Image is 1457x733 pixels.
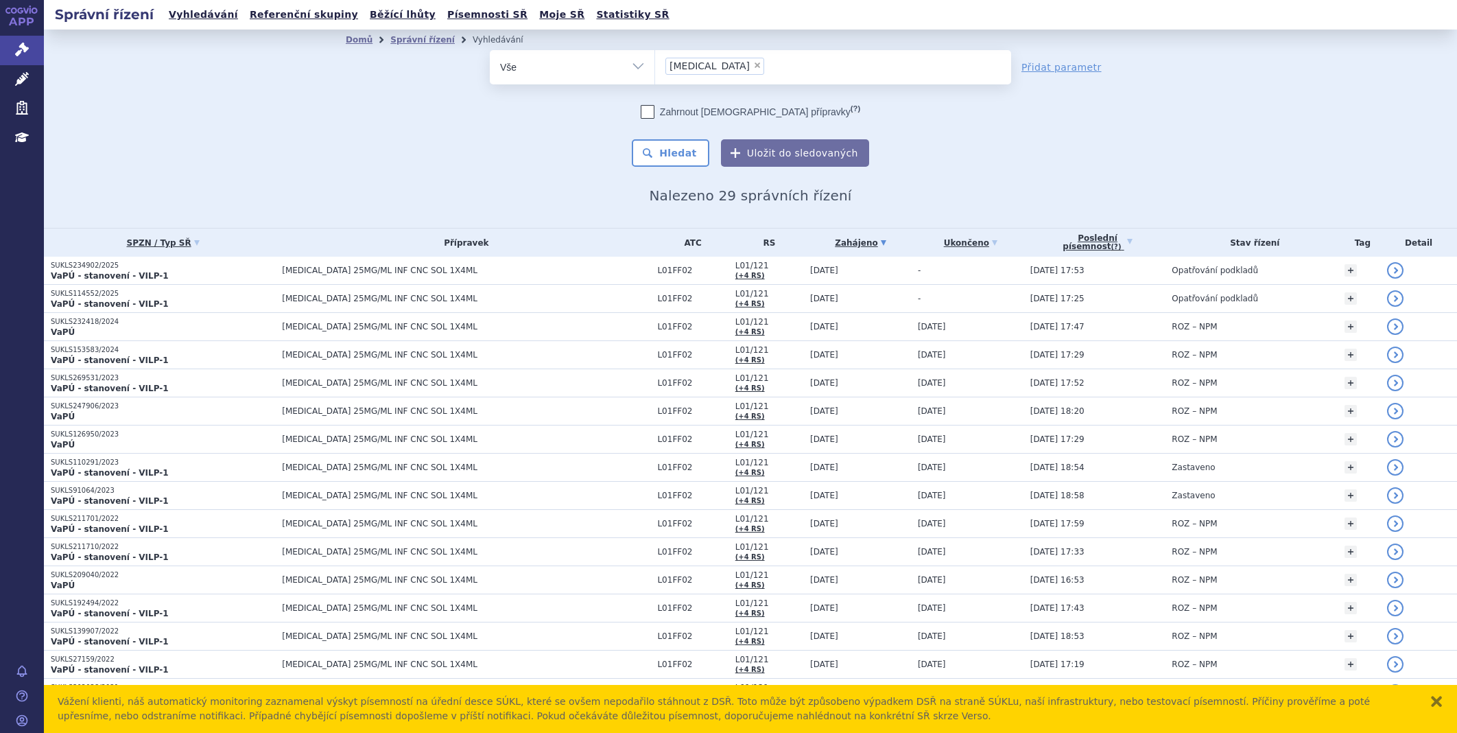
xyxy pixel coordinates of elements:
[282,434,625,444] span: [MEDICAL_DATA] 25MG/ML INF CNC SOL 1X4ML
[657,266,728,275] span: L01FF02
[51,458,275,467] p: SUKLS110291/2023
[1345,517,1357,530] a: +
[1165,229,1338,257] th: Stav řízení
[918,547,946,557] span: [DATE]
[810,322,838,331] span: [DATE]
[1030,547,1085,557] span: [DATE] 17:33
[918,434,946,444] span: [DATE]
[649,187,851,204] span: Nalezeno 29 správních řízení
[810,547,838,557] span: [DATE]
[282,603,625,613] span: [MEDICAL_DATA] 25MG/ML INF CNC SOL 1X4ML
[918,660,946,669] span: [DATE]
[1030,575,1085,585] span: [DATE] 16:53
[282,294,625,303] span: [MEDICAL_DATA] 25MG/ML INF CNC SOL 1X4ML
[735,638,765,645] a: (+4 RS)
[1172,519,1217,528] span: ROZ – NPM
[282,406,625,416] span: [MEDICAL_DATA] 25MG/ML INF CNC SOL 1X4ML
[657,519,728,528] span: L01FF02
[51,327,75,337] strong: VaPÚ
[1030,322,1085,331] span: [DATE] 17:47
[735,598,803,608] span: L01/121
[650,229,728,257] th: ATC
[810,519,838,528] span: [DATE]
[165,5,242,24] a: Vyhledávání
[735,486,803,496] span: L01/121
[735,402,803,411] span: L01/121
[735,430,803,439] span: L01/121
[282,631,625,641] span: [MEDICAL_DATA] 25MG/ML INF CNC SOL 1X4ML
[657,603,728,613] span: L01FF02
[1111,243,1122,251] abbr: (?)
[346,35,372,45] a: Domů
[1345,377,1357,389] a: +
[1387,403,1403,419] a: detail
[51,514,275,524] p: SUKLS211701/2022
[918,266,921,275] span: -
[735,345,803,355] span: L01/121
[51,683,275,693] p: SUKLS302038/2021
[1387,375,1403,391] a: detail
[918,575,946,585] span: [DATE]
[1172,294,1258,303] span: Opatřování podkladů
[51,430,275,439] p: SUKLS126950/2023
[592,5,673,24] a: Statistiky SŘ
[1345,658,1357,671] a: +
[918,294,921,303] span: -
[51,486,275,496] p: SUKLS91064/2023
[735,289,803,299] span: L01/121
[51,402,275,411] p: SUKLS247906/2023
[51,440,75,450] strong: VaPÚ
[1030,660,1085,669] span: [DATE] 17:19
[51,289,275,299] p: SUKLS114552/2025
[918,378,946,388] span: [DATE]
[51,373,275,383] p: SUKLS269531/2023
[918,603,946,613] span: [DATE]
[51,299,169,309] strong: VaPÚ - stanovení - VILP-1
[1387,572,1403,588] a: detail
[735,666,765,673] a: (+4 RS)
[1387,347,1403,363] a: detail
[282,575,625,585] span: [MEDICAL_DATA] 25MG/ML INF CNC SOL 1X4ML
[657,378,728,388] span: L01FF02
[1030,378,1085,388] span: [DATE] 17:52
[51,627,275,636] p: SUKLS139907/2022
[753,61,761,69] span: ×
[1172,434,1217,444] span: ROZ – NPM
[1345,461,1357,474] a: +
[1387,600,1403,616] a: detail
[1172,406,1217,416] span: ROZ – NPM
[51,233,275,253] a: SPZN / Typ SŘ
[1345,574,1357,586] a: +
[810,463,838,472] span: [DATE]
[1345,349,1357,361] a: +
[1387,290,1403,307] a: detail
[1172,575,1217,585] span: ROZ – NPM
[1345,405,1357,417] a: +
[1387,515,1403,532] a: detail
[1345,489,1357,502] a: +
[1345,546,1357,558] a: +
[735,542,803,552] span: L01/121
[282,547,625,557] span: [MEDICAL_DATA] 25MG/ML INF CNC SOL 1X4ML
[768,57,776,74] input: [MEDICAL_DATA]
[443,5,532,24] a: Písemnosti SŘ
[1030,434,1085,444] span: [DATE] 17:29
[1172,266,1258,275] span: Opatřování podkladů
[51,356,169,365] strong: VaPÚ - stanovení - VILP-1
[1172,322,1217,331] span: ROZ – NPM
[657,406,728,416] span: L01FF02
[735,627,803,636] span: L01/121
[51,345,275,355] p: SUKLS153583/2024
[918,233,1023,253] a: Ukončeno
[657,631,728,641] span: L01FF02
[51,570,275,580] p: SUKLS209040/2022
[58,695,1416,723] div: Vážení klienti, náš automatický monitoring zaznamenal výskyt písemností na úřední desce SÚKL, kte...
[282,266,625,275] span: [MEDICAL_DATA] 25MG/ML INF CNC SOL 1X4ML
[1030,406,1085,416] span: [DATE] 18:20
[810,406,838,416] span: [DATE]
[1030,491,1085,500] span: [DATE] 18:58
[51,637,169,647] strong: VaPÚ - stanovení - VILP-1
[918,631,946,641] span: [DATE]
[51,468,169,478] strong: VaPÚ - stanovení - VILP-1
[51,271,169,281] strong: VaPÚ - stanovení - VILP-1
